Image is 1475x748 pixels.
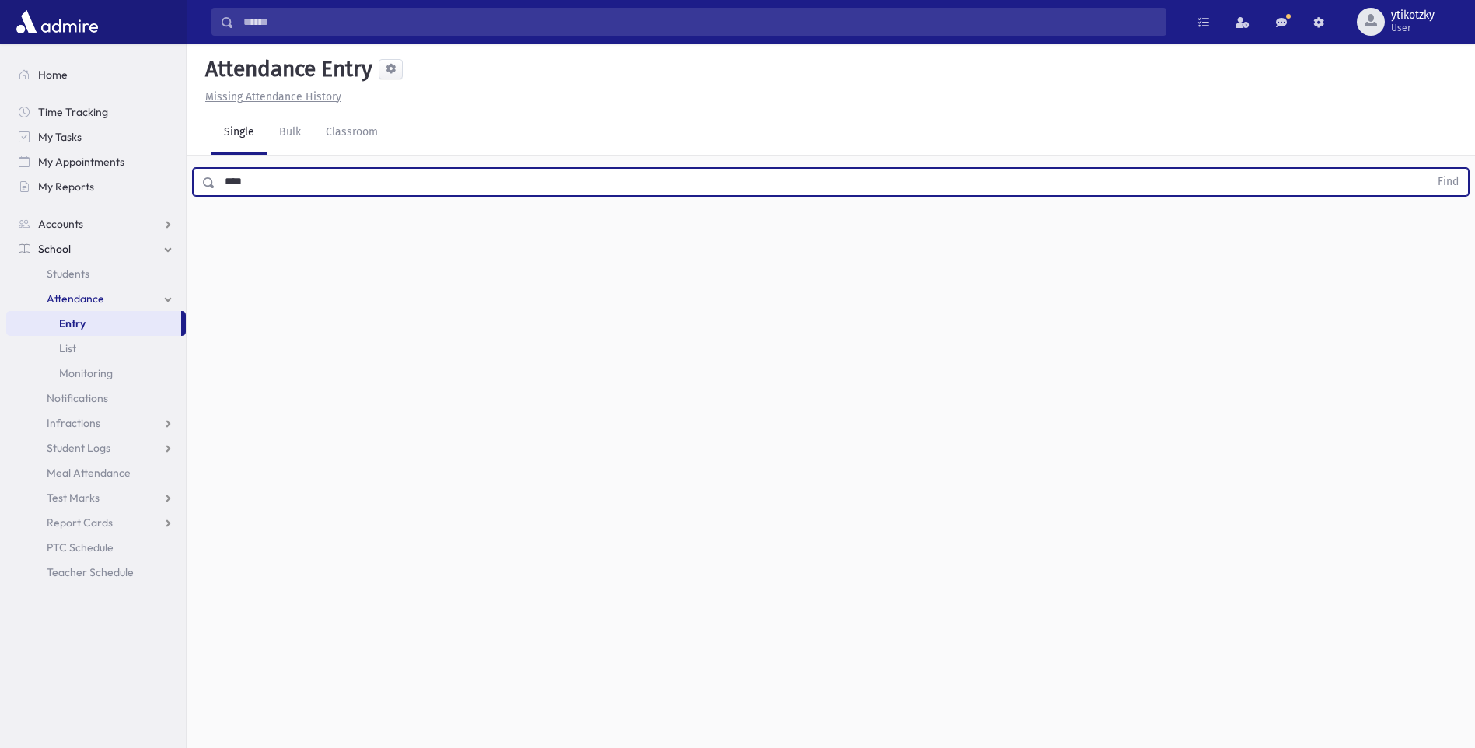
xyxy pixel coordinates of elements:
[6,286,186,311] a: Attendance
[6,311,181,336] a: Entry
[6,149,186,174] a: My Appointments
[6,485,186,510] a: Test Marks
[6,386,186,411] a: Notifications
[1391,22,1435,34] span: User
[38,180,94,194] span: My Reports
[1391,9,1435,22] span: ytikotzky
[59,316,86,330] span: Entry
[313,111,390,155] a: Classroom
[199,90,341,103] a: Missing Attendance History
[6,560,186,585] a: Teacher Schedule
[38,130,82,144] span: My Tasks
[6,510,186,535] a: Report Cards
[6,261,186,286] a: Students
[47,491,100,505] span: Test Marks
[6,236,186,261] a: School
[6,211,186,236] a: Accounts
[47,565,134,579] span: Teacher Schedule
[6,174,186,199] a: My Reports
[6,535,186,560] a: PTC Schedule
[205,90,341,103] u: Missing Attendance History
[38,105,108,119] span: Time Tracking
[6,435,186,460] a: Student Logs
[211,111,267,155] a: Single
[59,366,113,380] span: Monitoring
[6,460,186,485] a: Meal Attendance
[47,292,104,306] span: Attendance
[6,361,186,386] a: Monitoring
[6,336,186,361] a: List
[59,341,76,355] span: List
[47,267,89,281] span: Students
[47,540,114,554] span: PTC Schedule
[199,56,372,82] h5: Attendance Entry
[6,411,186,435] a: Infractions
[12,6,102,37] img: AdmirePro
[47,391,108,405] span: Notifications
[47,466,131,480] span: Meal Attendance
[47,516,113,530] span: Report Cards
[6,62,186,87] a: Home
[47,441,110,455] span: Student Logs
[1428,169,1468,195] button: Find
[47,416,100,430] span: Infractions
[38,242,71,256] span: School
[6,100,186,124] a: Time Tracking
[38,68,68,82] span: Home
[38,217,83,231] span: Accounts
[38,155,124,169] span: My Appointments
[6,124,186,149] a: My Tasks
[267,111,313,155] a: Bulk
[234,8,1166,36] input: Search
